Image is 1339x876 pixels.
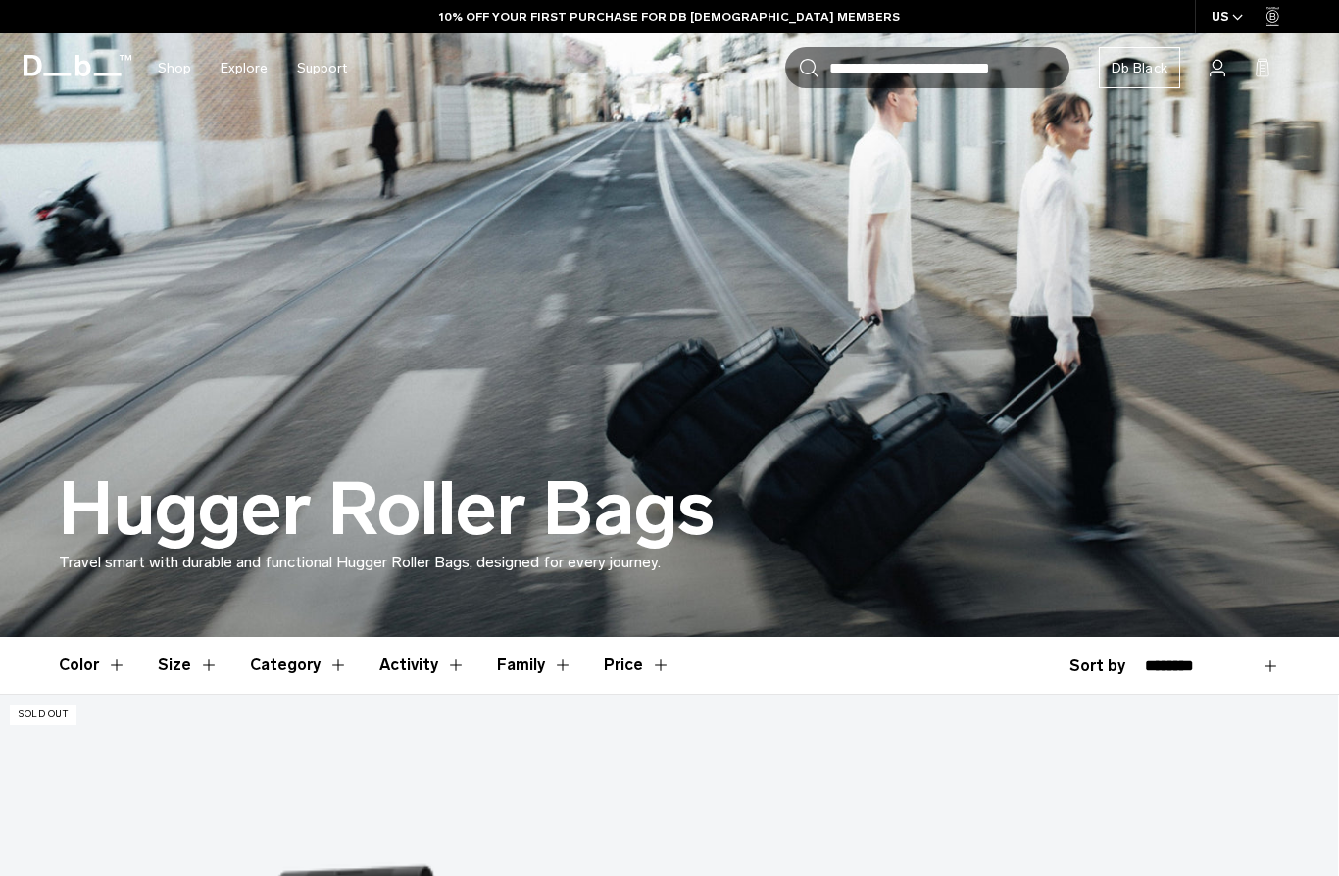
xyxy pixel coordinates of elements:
a: Explore [221,33,268,103]
button: Toggle Filter [158,637,219,694]
button: Toggle Filter [59,637,126,694]
span: Travel smart with durable and functional Hugger Roller Bags, designed for every journey. [59,553,661,571]
a: 10% OFF YOUR FIRST PURCHASE FOR DB [DEMOGRAPHIC_DATA] MEMBERS [439,8,900,25]
button: Toggle Filter [497,637,572,694]
a: Shop [158,33,191,103]
nav: Main Navigation [143,33,362,103]
button: Toggle Filter [250,637,348,694]
a: Support [297,33,347,103]
a: Db Black [1099,47,1180,88]
p: Sold Out [10,705,76,725]
h1: Hugger Roller Bags [59,469,715,551]
button: Toggle Filter [379,637,466,694]
button: Toggle Price [604,637,670,694]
